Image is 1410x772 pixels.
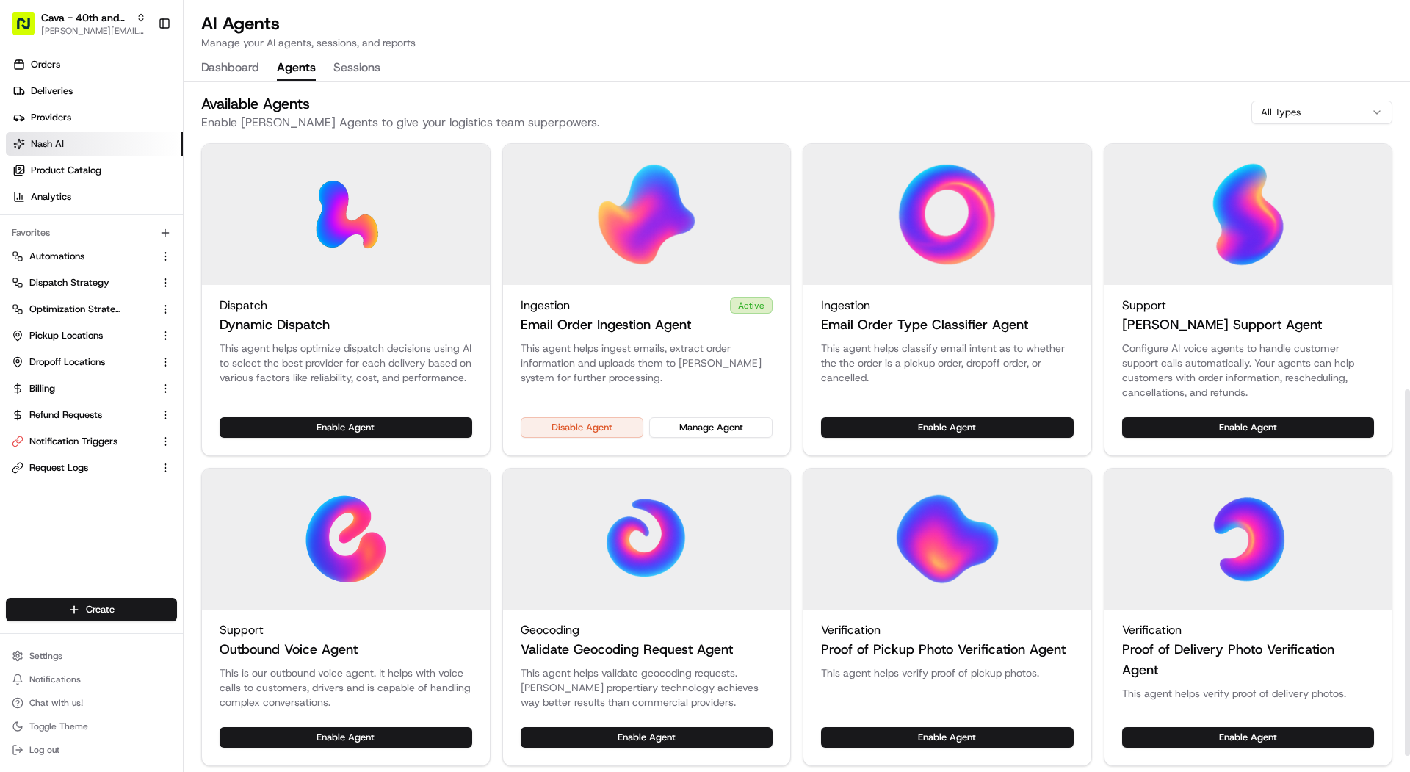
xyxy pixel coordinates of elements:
[6,245,177,268] button: Automations
[6,377,177,400] button: Billing
[593,162,699,267] img: Email Order Ingestion Agent
[521,341,773,385] p: This agent helps ingest emails, extract order information and uploads them to [PERSON_NAME] syste...
[6,598,177,621] button: Create
[821,314,1028,335] h3: Email Order Type Classifier Agent
[1122,621,1375,639] div: Verification
[821,341,1074,385] p: This agent helps classify email intent as to whether the the order is a pickup order, dropoff ord...
[521,639,733,660] h3: Validate Geocoding Request Agent
[29,674,81,685] span: Notifications
[1122,297,1375,314] div: Support
[220,341,472,385] p: This agent helps optimize dispatch decisions using AI to select the best provider for each delive...
[31,58,60,71] span: Orders
[31,190,71,203] span: Analytics
[521,727,773,748] button: Enable Agent
[6,185,183,209] a: Analytics
[29,356,105,369] span: Dropoff Locations
[6,324,177,347] button: Pickup Locations
[12,329,153,342] a: Pickup Locations
[821,665,1074,680] p: This agent helps verify proof of pickup photos.
[29,276,109,289] span: Dispatch Strategy
[6,669,177,690] button: Notifications
[220,639,358,660] h3: Outbound Voice Agent
[12,303,153,316] a: Optimization Strategy
[1122,314,1322,335] h3: [PERSON_NAME] Support Agent
[821,297,1074,314] div: Ingestion
[649,417,773,438] button: Manage Agent
[521,417,644,438] button: Disable Agent
[593,486,699,592] img: Validate Geocoding Request Agent
[277,56,316,81] button: Agents
[29,650,62,662] span: Settings
[31,111,71,124] span: Providers
[521,665,773,710] p: This agent helps validate geocoding requests. [PERSON_NAME] propertiary technology achieves way b...
[293,162,399,267] img: Dynamic Dispatch
[6,350,177,374] button: Dropoff Locations
[31,137,64,151] span: Nash AI
[29,435,117,448] span: Notification Triggers
[31,84,73,98] span: Deliveries
[6,456,177,480] button: Request Logs
[1122,639,1375,680] h3: Proof of Delivery Photo Verification Agent
[6,740,177,760] button: Log out
[821,621,1074,639] div: Verification
[521,621,773,639] div: Geocoding
[29,697,83,709] span: Chat with us!
[220,621,472,639] div: Support
[41,10,130,25] button: Cava - 40th and [PERSON_NAME]
[521,297,773,314] div: Ingestion
[6,132,183,156] a: Nash AI
[6,693,177,713] button: Chat with us!
[1195,486,1301,592] img: Proof of Delivery Photo Verification Agent
[12,408,153,422] a: Refund Requests
[821,727,1074,748] button: Enable Agent
[6,79,183,103] a: Deliveries
[201,114,600,131] p: Enable [PERSON_NAME] Agents to give your logistics team superpowers.
[6,430,177,453] button: Notification Triggers
[6,403,177,427] button: Refund Requests
[220,665,472,710] p: This is our outbound voice agent. It helps with voice calls to customers, drivers and is capable ...
[220,314,330,335] h3: Dynamic Dispatch
[6,297,177,321] button: Optimization Strategy
[29,303,122,316] span: Optimization Strategy
[6,53,183,76] a: Orders
[1122,727,1375,748] button: Enable Agent
[29,408,102,422] span: Refund Requests
[6,271,177,295] button: Dispatch Strategy
[12,356,153,369] a: Dropoff Locations
[894,486,1000,592] img: Proof of Pickup Photo Verification Agent
[29,721,88,732] span: Toggle Theme
[12,461,153,475] a: Request Logs
[521,314,691,335] h3: Email Order Ingestion Agent
[12,250,153,263] a: Automations
[201,35,416,50] p: Manage your AI agents, sessions, and reports
[29,329,103,342] span: Pickup Locations
[6,646,177,666] button: Settings
[12,382,153,395] a: Billing
[293,486,399,592] img: Outbound Voice Agent
[29,250,84,263] span: Automations
[333,56,380,81] button: Sessions
[6,6,152,41] button: Cava - 40th and [PERSON_NAME][PERSON_NAME][EMAIL_ADDRESS][DOMAIN_NAME]
[201,56,259,81] button: Dashboard
[220,727,472,748] button: Enable Agent
[31,164,101,177] span: Product Catalog
[1122,341,1375,400] p: Configure AI voice agents to handle customer support calls automatically. Your agents can help cu...
[12,435,153,448] a: Notification Triggers
[201,12,416,35] h1: AI Agents
[12,276,153,289] a: Dispatch Strategy
[220,417,472,438] button: Enable Agent
[29,382,55,395] span: Billing
[201,93,600,114] h2: Available Agents
[1122,686,1375,701] p: This agent helps verify proof of delivery photos.
[1195,162,1301,267] img: Charlie Support Agent
[6,716,177,737] button: Toggle Theme
[821,417,1074,438] button: Enable Agent
[6,159,183,182] a: Product Catalog
[29,461,88,475] span: Request Logs
[86,603,115,616] span: Create
[41,25,146,37] button: [PERSON_NAME][EMAIL_ADDRESS][DOMAIN_NAME]
[821,639,1066,660] h3: Proof of Pickup Photo Verification Agent
[1122,417,1375,438] button: Enable Agent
